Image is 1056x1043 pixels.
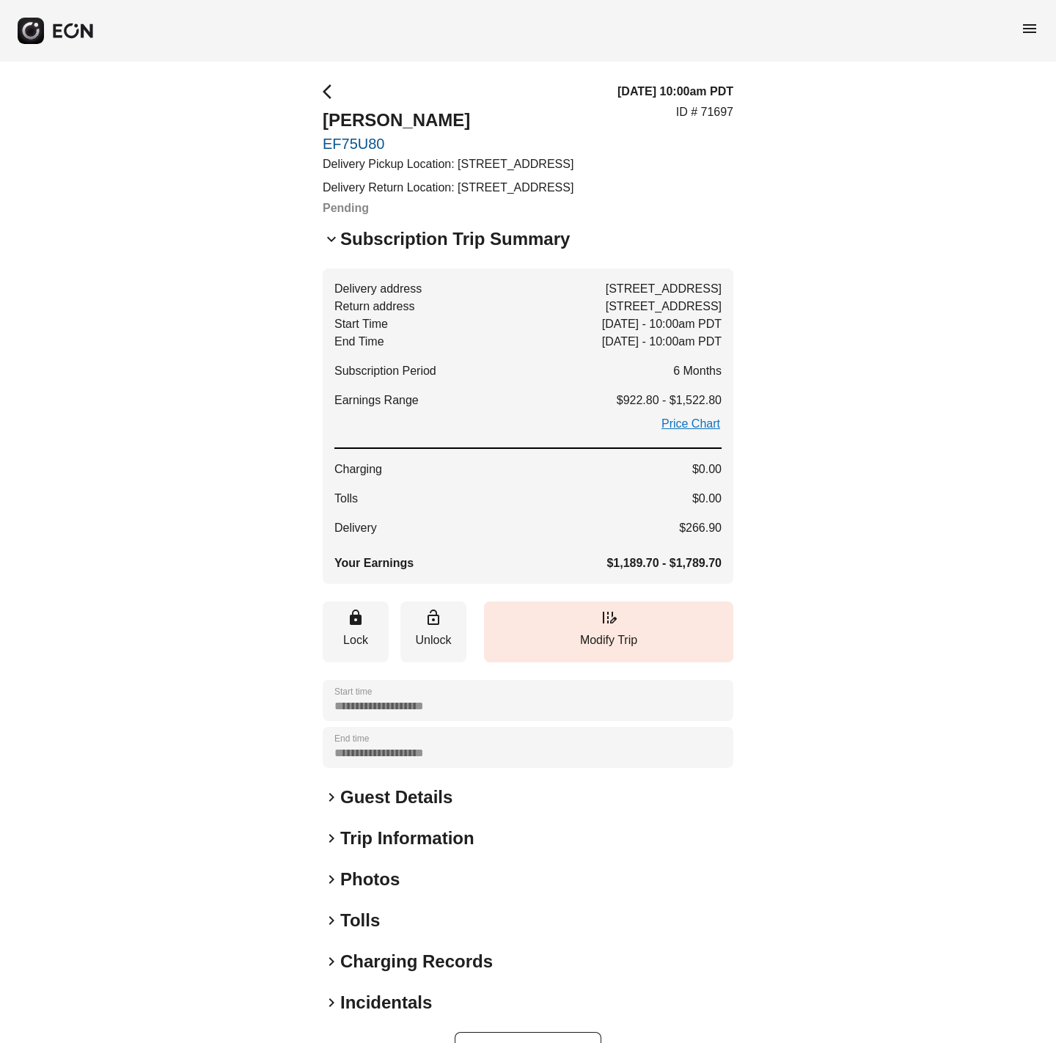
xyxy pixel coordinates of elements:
a: Price Chart [660,415,722,433]
span: keyboard_arrow_right [323,871,340,888]
span: End Time [334,333,384,351]
span: Earnings Range [334,392,419,409]
a: EF75U80 [323,135,573,153]
h2: Incidentals [340,991,432,1014]
h2: Photos [340,868,400,891]
span: keyboard_arrow_right [323,912,340,929]
span: Charging [334,461,382,478]
p: Delivery Return Location: [STREET_ADDRESS] [323,179,573,197]
button: Delivery address[STREET_ADDRESS]Return address[STREET_ADDRESS]Start Time[DATE] - 10:00am PDTEnd T... [323,268,733,584]
span: $266.90 [679,519,722,537]
h2: Guest Details [340,786,452,809]
span: keyboard_arrow_down [323,230,340,248]
h3: Pending [323,200,573,217]
span: $0.00 [692,461,722,478]
span: Subscription Period [334,362,436,380]
p: ID # 71697 [676,103,733,121]
span: [STREET_ADDRESS] [606,298,722,315]
span: Return address [334,298,414,315]
button: Unlock [400,601,466,662]
h2: Subscription Trip Summary [340,227,570,251]
h2: Tolls [340,909,380,932]
span: $0.00 [692,490,722,508]
span: menu [1021,20,1038,37]
span: Start Time [334,315,388,333]
span: Delivery address [334,280,422,298]
span: lock_open [425,609,442,626]
span: $1,189.70 - $1,789.70 [606,555,722,572]
span: edit_road [600,609,617,626]
span: keyboard_arrow_right [323,994,340,1011]
span: $922.80 - $1,522.80 [617,392,722,409]
h2: [PERSON_NAME] [323,109,573,132]
span: Your Earnings [334,555,414,572]
p: Modify Trip [491,632,726,649]
span: [STREET_ADDRESS] [606,280,722,298]
span: keyboard_arrow_right [323,788,340,806]
button: Lock [323,601,389,662]
span: [DATE] - 10:00am PDT [602,315,722,333]
span: keyboard_arrow_right [323,830,340,847]
h3: [DATE] 10:00am PDT [617,83,733,100]
span: 6 Months [673,362,722,380]
p: Unlock [408,632,459,649]
h2: Charging Records [340,950,493,973]
span: lock [347,609,364,626]
p: Delivery Pickup Location: [STREET_ADDRESS] [323,155,573,173]
h2: Trip Information [340,827,474,850]
button: Modify Trip [484,601,733,662]
span: arrow_back_ios [323,83,340,100]
span: keyboard_arrow_right [323,953,340,970]
p: Lock [330,632,381,649]
span: Delivery [334,519,377,537]
span: Tolls [334,490,358,508]
span: [DATE] - 10:00am PDT [602,333,722,351]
